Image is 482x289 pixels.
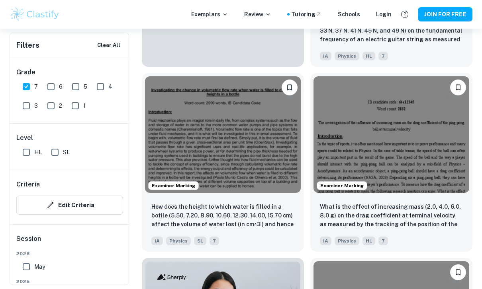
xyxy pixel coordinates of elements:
p: Review [244,10,271,19]
span: SL [194,237,206,245]
span: 4 [108,82,112,91]
span: HL [362,52,375,60]
span: Physics [335,237,359,245]
span: IA [151,237,163,245]
h6: Filters [16,40,39,51]
span: Examiner Marking [317,182,367,189]
a: Examiner MarkingPlease log in to bookmark exemplarsWhat is the effect of increasing mass (2.0, 4.... [310,73,472,252]
span: 7 [34,82,38,91]
span: Physics [335,52,359,60]
span: 7 [378,237,388,245]
p: What is the effect of increasing tension (25 N, 29 N, 33 N, 37 N, 41 N, 45 N, and 49 N) on the fu... [320,17,463,45]
span: 1 [83,101,86,110]
span: 2026 [16,250,123,257]
p: How does the height to which water is filled in a bottle (5.50, 7.20, 8.90, 10.60. 12.30, 14.00, ... [151,202,294,229]
button: JOIN FOR FREE [418,7,472,21]
img: Physics IA example thumbnail: How does the height to which water is fi [145,76,301,193]
span: IA [320,237,331,245]
a: Login [376,10,392,19]
h6: Level [16,133,123,143]
span: HL [34,148,42,157]
span: SL [63,148,70,157]
button: Clear All [95,39,122,51]
button: Please log in to bookmark exemplars [450,264,466,280]
span: IA [320,52,331,60]
span: Physics [166,237,191,245]
span: 5 [84,82,87,91]
img: Clastify logo [10,6,60,22]
p: Exemplars [191,10,228,19]
button: Edit Criteria [16,196,123,215]
h6: Grade [16,68,123,77]
span: 3 [34,101,38,110]
span: 2 [59,101,62,110]
span: 2025 [16,278,123,285]
a: Schools [338,10,360,19]
span: 7 [378,52,388,60]
span: May [34,262,45,271]
span: HL [362,237,375,245]
p: What is the effect of increasing mass (2.0, 4.0, 6.0, 8.0 g) on the drag coefficient at terminal ... [320,202,463,229]
span: Examiner Marking [149,182,198,189]
span: 7 [210,237,219,245]
button: Please log in to bookmark exemplars [450,80,466,95]
span: 6 [59,82,63,91]
button: Help and Feedback [398,8,411,21]
a: Examiner MarkingPlease log in to bookmark exemplarsHow does the height to which water is filled i... [142,73,304,252]
h6: Session [16,234,123,250]
h6: Criteria [16,180,40,189]
a: Tutoring [291,10,322,19]
button: Please log in to bookmark exemplars [282,80,298,95]
img: Physics IA example thumbnail: What is the effect of increasing mass (2 [313,76,469,193]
